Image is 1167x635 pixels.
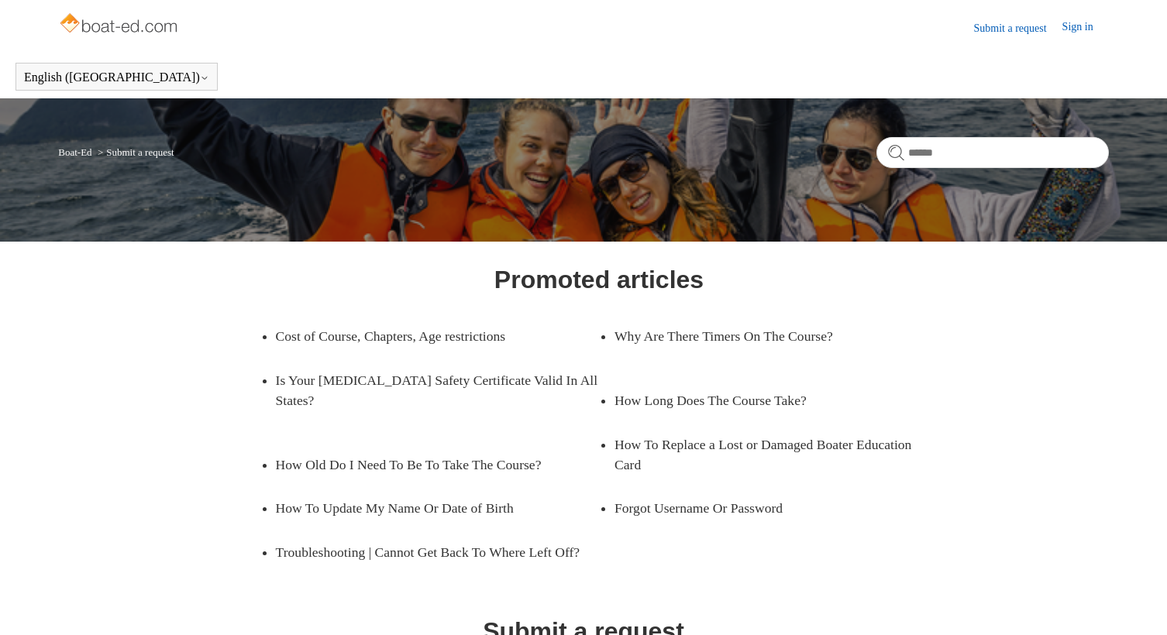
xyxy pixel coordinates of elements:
a: How To Update My Name Or Date of Birth [276,486,576,530]
li: Submit a request [95,146,174,158]
div: Live chat [1115,583,1155,623]
a: How To Replace a Lost or Damaged Boater Education Card [614,423,938,487]
a: Submit a request [974,20,1062,36]
a: How Old Do I Need To Be To Take The Course? [276,443,576,486]
a: Forgot Username Or Password [614,486,914,530]
a: Why Are There Timers On The Course? [614,314,914,358]
h1: Promoted articles [494,261,704,298]
img: Boat-Ed Help Center home page [58,9,181,40]
input: Search [876,137,1109,168]
a: Is Your [MEDICAL_DATA] Safety Certificate Valid In All States? [276,359,599,423]
a: How Long Does The Course Take? [614,379,914,422]
a: Cost of Course, Chapters, Age restrictions [276,314,576,358]
li: Boat-Ed [58,146,95,158]
a: Sign in [1062,19,1109,37]
a: Troubleshooting | Cannot Get Back To Where Left Off? [276,530,599,574]
a: Boat-Ed [58,146,91,158]
button: English ([GEOGRAPHIC_DATA]) [24,70,209,84]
